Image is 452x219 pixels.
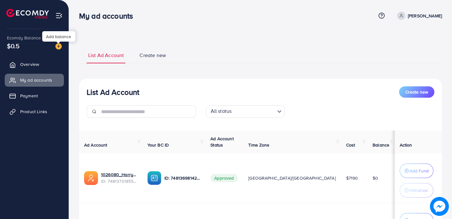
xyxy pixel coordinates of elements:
h3: List Ad Account [87,88,139,97]
span: $0.5 [7,41,20,50]
a: [PERSON_NAME] [395,12,442,20]
span: Approved [210,174,237,182]
a: My ad accounts [5,74,64,86]
span: Overview [20,61,39,67]
img: menu [55,12,63,19]
span: Payment [20,93,38,99]
span: Product Links [20,108,47,115]
p: [PERSON_NAME] [408,12,442,20]
div: <span class='underline'>1026080_Harrys Store_1741892246211</span></br>7481370185598025729 [101,171,137,184]
span: Ecomdy Balance [7,35,41,41]
span: Action [400,142,412,148]
input: Search for option [233,107,274,116]
a: Overview [5,58,64,71]
img: ic-ba-acc.ded83a64.svg [147,171,161,185]
a: Product Links [5,105,64,118]
span: Balance [373,142,389,148]
span: Ad Account Status [210,135,234,148]
img: image [430,197,449,216]
button: Create new [399,86,434,98]
span: $0 [373,175,378,181]
div: Search for option [206,105,285,118]
button: Withdraw [400,183,433,198]
h3: My ad accounts [79,11,138,20]
img: image [55,43,62,49]
p: ID: 7481369814251044881 [164,174,201,182]
a: Payment [5,89,64,102]
span: My ad accounts [20,77,52,83]
span: Create new [140,52,166,59]
span: Cost [346,142,355,148]
span: Time Zone [248,142,269,148]
img: logo [6,9,49,19]
p: Withdraw [409,187,428,194]
span: [GEOGRAPHIC_DATA]/[GEOGRAPHIC_DATA] [248,175,336,181]
span: Create new [405,89,428,95]
span: ID: 7481370185598025729 [101,178,137,184]
span: List Ad Account [88,52,124,59]
p: Add Fund [409,167,429,175]
span: Your BC ID [147,142,169,148]
span: $7190 [346,175,358,181]
button: Add Fund [400,164,433,178]
span: Ad Account [84,142,107,148]
div: Add balance [42,31,75,42]
img: ic-ads-acc.e4c84228.svg [84,171,98,185]
span: All status [209,106,233,116]
a: 1026080_Harrys Store_1741892246211 [101,171,137,178]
